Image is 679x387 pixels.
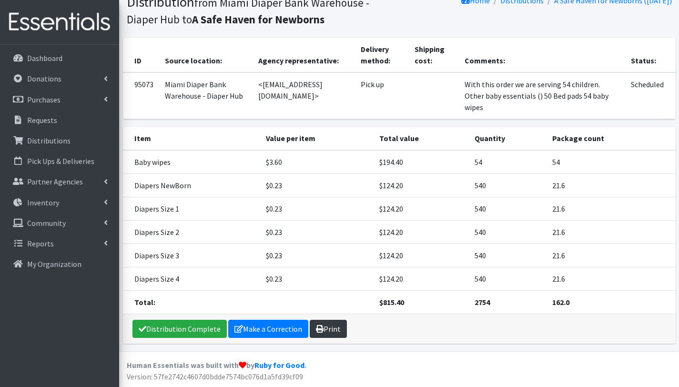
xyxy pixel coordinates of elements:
[4,152,115,171] a: Pick Ups & Deliveries
[355,72,409,119] td: Pick up
[260,174,374,197] td: $0.23
[374,244,468,267] td: $124.20
[547,150,675,174] td: 54
[4,111,115,130] a: Requests
[4,234,115,253] a: Reports
[27,156,94,166] p: Pick Ups & Deliveries
[374,267,468,291] td: $124.20
[260,244,374,267] td: $0.23
[123,267,261,291] td: Diapers Size 4
[260,150,374,174] td: $3.60
[134,297,155,307] strong: Total:
[4,6,115,38] img: HumanEssentials
[123,244,261,267] td: Diapers Size 3
[469,127,547,150] th: Quantity
[379,297,404,307] strong: $815.40
[459,38,626,72] th: Comments:
[253,38,355,72] th: Agency representative:
[123,72,159,119] td: 95073
[27,259,81,269] p: My Organization
[254,360,304,370] a: Ruby for Good
[27,198,59,207] p: Inventory
[260,127,374,150] th: Value per item
[123,150,261,174] td: Baby wipes
[260,267,374,291] td: $0.23
[4,193,115,212] a: Inventory
[547,127,675,150] th: Package count
[27,53,62,63] p: Dashboard
[123,221,261,244] td: Diapers Size 2
[27,177,83,186] p: Partner Agencies
[547,267,675,291] td: 21.6
[123,197,261,221] td: Diapers Size 1
[374,221,468,244] td: $124.20
[374,174,468,197] td: $124.20
[27,115,57,125] p: Requests
[27,136,71,145] p: Distributions
[132,320,227,338] a: Distribution Complete
[27,218,66,228] p: Community
[469,244,547,267] td: 540
[123,127,261,150] th: Item
[459,72,626,119] td: With this order we are serving 54 children. Other baby essentials () 50 Bed pads 54 baby wipes
[4,69,115,88] a: Donations
[123,38,159,72] th: ID
[374,197,468,221] td: $124.20
[469,174,547,197] td: 540
[4,131,115,150] a: Distributions
[469,267,547,291] td: 540
[547,221,675,244] td: 21.6
[192,12,324,26] b: A Safe Haven for Newborns
[260,197,374,221] td: $0.23
[374,127,468,150] th: Total value
[469,150,547,174] td: 54
[4,172,115,191] a: Partner Agencies
[547,197,675,221] td: 21.6
[625,72,675,119] td: Scheduled
[123,174,261,197] td: Diapers NewBorn
[27,95,61,104] p: Purchases
[552,297,569,307] strong: 162.0
[409,38,459,72] th: Shipping cost:
[374,150,468,174] td: $194.40
[27,239,54,248] p: Reports
[475,297,490,307] strong: 2754
[159,72,253,119] td: Miami Diaper Bank Warehouse - Diaper Hub
[228,320,308,338] a: Make a Correction
[310,320,347,338] a: Print
[159,38,253,72] th: Source location:
[547,244,675,267] td: 21.6
[127,360,306,370] strong: Human Essentials was built with by .
[127,372,303,381] span: Version: 57fe2742c4607d0bdde7574bc076d1a5fd39cf09
[27,74,61,83] p: Donations
[4,90,115,109] a: Purchases
[4,49,115,68] a: Dashboard
[469,197,547,221] td: 540
[355,38,409,72] th: Delivery method:
[4,255,115,274] a: My Organization
[4,214,115,233] a: Community
[260,221,374,244] td: $0.23
[469,221,547,244] td: 540
[625,38,675,72] th: Status:
[547,174,675,197] td: 21.6
[253,72,355,119] td: <[EMAIL_ADDRESS][DOMAIN_NAME]>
